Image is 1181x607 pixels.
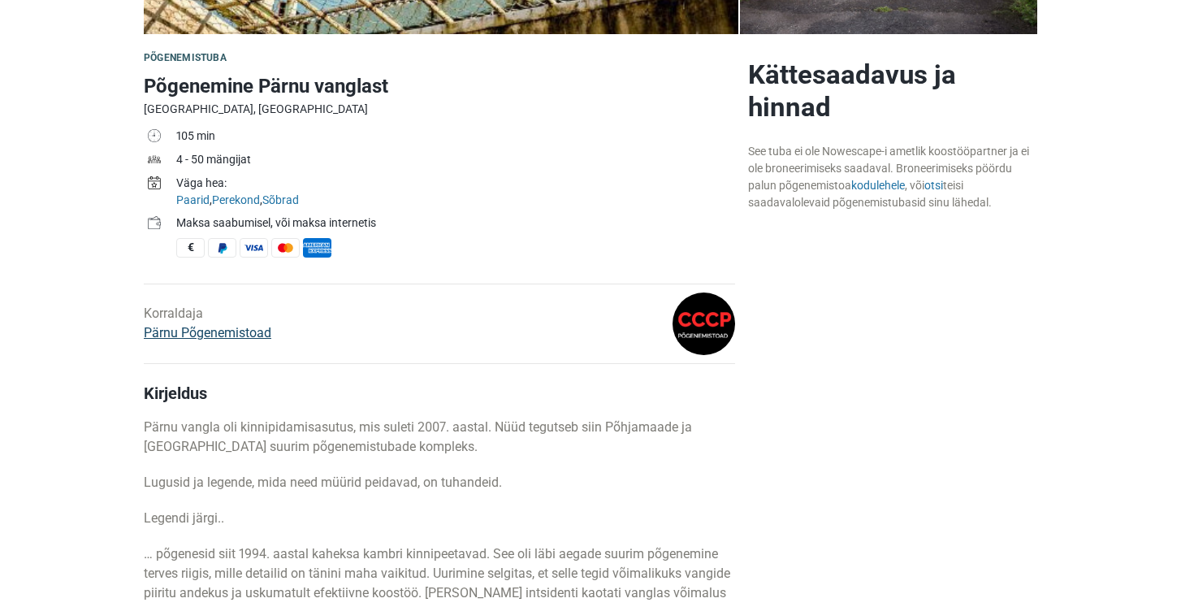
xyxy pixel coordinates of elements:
[176,173,735,213] td: , ,
[212,193,260,206] a: Perekond
[144,304,271,343] div: Korraldaja
[144,473,735,492] p: Lugusid ja legende, mida need müürid peidavad, on tuhandeid.
[262,193,299,206] a: Sõbrad
[924,179,943,192] a: otsi
[271,238,300,258] span: MasterCard
[303,238,331,258] span: American Express
[176,175,735,192] div: Väga hea:
[144,52,227,63] span: Põgenemistuba
[144,72,735,101] h1: Põgenemine Pärnu vanglast
[673,293,735,355] img: fe131d7f5a6b38b2l.png
[176,193,210,206] a: Paarid
[851,179,905,192] a: kodulehele
[176,126,735,150] td: 105 min
[144,418,735,457] p: Pärnu vangla oli kinnipidamisasutus, mis suleti 2007. aastal. Nüüd tegutseb siin Põhjamaade ja [G...
[144,101,735,118] div: [GEOGRAPHIC_DATA], [GEOGRAPHIC_DATA]
[176,238,205,258] span: Sularaha
[144,509,735,528] p: Legendi järgi..
[144,325,271,340] a: Pärnu Põgenemistoad
[240,238,268,258] span: Visa
[144,384,735,403] h4: Kirjeldus
[176,215,735,232] div: Maksa saabumisel, või maksa internetis
[208,238,236,258] span: PayPal
[748,59,1037,124] h2: Kättesaadavus ja hinnad
[176,150,735,173] td: 4 - 50 mängijat
[748,143,1037,211] div: See tuba ei ole Nowescape-i ametlik koostööpartner ja ei ole broneerimiseks saadaval. Broneerimis...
